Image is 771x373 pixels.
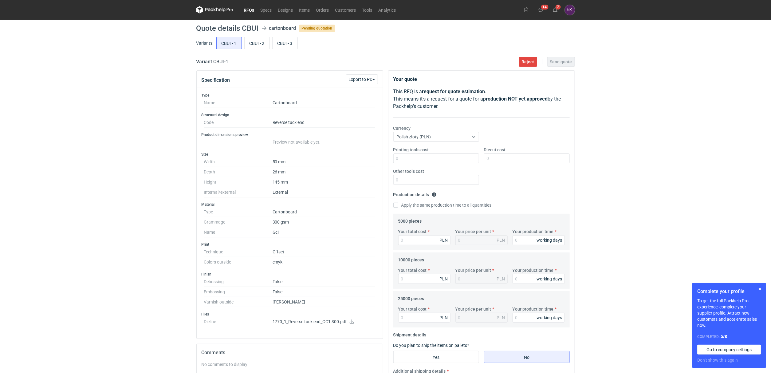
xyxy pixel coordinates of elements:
a: Specs [258,6,275,14]
legend: Production details [393,190,437,197]
dt: Technique [204,247,273,257]
a: Items [296,6,313,14]
label: Your production time [513,228,554,235]
label: Your production time [513,306,554,312]
button: Specification [202,73,230,88]
dt: Grammage [204,217,273,227]
dd: Offset [273,247,376,257]
input: 0 [398,313,450,323]
dt: Internal/external [204,187,273,197]
button: Export to PDF [346,74,378,84]
dd: External [273,187,376,197]
a: Tools [359,6,376,14]
div: working days [537,276,562,282]
input: 0 [513,235,565,245]
label: Yes [393,351,479,363]
h3: Material [202,202,378,207]
label: Your total cost [398,228,427,235]
div: PLN [440,276,448,282]
input: 0 [398,274,450,284]
a: Orders [313,6,332,14]
input: 0 [513,313,565,323]
input: 0 [393,153,479,163]
legend: Shipment details [393,330,427,337]
div: Completed: [697,333,761,340]
button: Reject [519,57,537,67]
h1: Complete your profile [697,288,761,295]
strong: Your quote [393,76,417,82]
p: To get the full Packhelp Pro experience, complete your supplier profile. Attract new customers an... [697,298,761,328]
input: 0 [393,175,479,185]
button: 7 [550,5,560,15]
div: PLN [497,237,505,243]
svg: Packhelp Pro [196,6,233,14]
dd: [PERSON_NAME] [273,297,376,307]
label: CBUI - 2 [244,37,270,49]
label: Currency [393,125,411,131]
h3: Finish [202,272,378,277]
div: Łukasz Kowalski [565,5,575,15]
label: CBUI - 3 [272,37,298,49]
dd: 145 mm [273,177,376,187]
span: Send quote [550,60,572,64]
h3: Product dimensions preview [202,132,378,137]
button: Don’t show this again [697,357,738,363]
h1: Quote details CBUI [196,25,259,32]
h3: Size [202,152,378,157]
h3: Structural design [202,113,378,117]
strong: production NOT yet approved [483,96,548,102]
label: Your price per unit [455,306,491,312]
legend: 5000 pieces [398,216,422,224]
a: Designs [275,6,296,14]
label: Printing tools cost [393,147,429,153]
div: working days [537,237,562,243]
label: Your price per unit [455,267,491,273]
label: Diecut cost [484,147,506,153]
label: No [484,351,570,363]
dt: Debossing [204,277,273,287]
span: Pending quotation [299,25,335,32]
div: PLN [440,237,448,243]
label: Other tools cost [393,168,424,174]
dd: Reverse tuck end [273,117,376,128]
dd: 50 mm [273,157,376,167]
h3: Print [202,242,378,247]
label: Variants: [196,40,214,46]
dt: Varnish outside [204,297,273,307]
label: Your price per unit [455,228,491,235]
input: 0 [513,274,565,284]
p: 1770_1_Reverse tuck end_GC1 300.pdf [273,319,376,325]
dd: 300 gsm [273,217,376,227]
dt: Type [204,207,273,217]
dt: Dieline [204,317,273,329]
span: Polish złoty (PLN) [397,134,431,139]
div: PLN [440,315,448,321]
input: 0 [484,153,570,163]
button: ŁK [565,5,575,15]
dd: False [273,277,376,287]
dd: 26 mm [273,167,376,177]
label: Your total cost [398,306,427,312]
dt: Width [204,157,273,167]
legend: 25000 pieces [398,294,424,301]
strong: 5 / 8 [721,334,727,339]
a: Analytics [376,6,399,14]
a: Customers [332,6,359,14]
dt: Colors outside [204,257,273,267]
h3: Files [202,312,378,317]
div: No comments to display [202,361,378,367]
label: Do you plan to ship the items on pallets? [393,343,470,348]
dd: Gc1 [273,227,376,237]
dd: Cartonboard [273,207,376,217]
span: Preview not available yet. [273,140,321,145]
dt: Name [204,227,273,237]
button: 14 [536,5,546,15]
strong: request for quote estimation [422,89,485,94]
span: Reject [522,60,534,64]
div: PLN [497,315,505,321]
p: This RFQ is a . This means it's a request for a quote for a by the Packhelp's customer. [393,88,570,110]
dt: Embossing [204,287,273,297]
label: Apply the same production time to all quantities [393,202,492,208]
div: PLN [497,276,505,282]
